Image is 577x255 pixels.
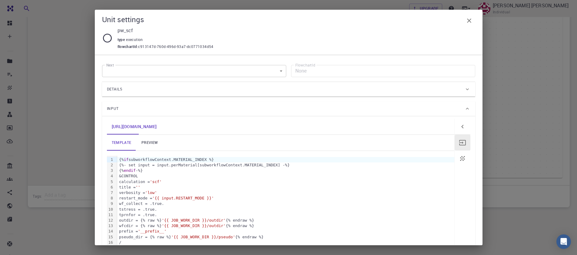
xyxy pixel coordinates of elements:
div: pseudo_dir = {% raw %} {% endraw %} [117,234,454,240]
div: 13 [107,223,114,229]
div: 15 [107,234,114,240]
span: Input [107,104,119,114]
div: title = [117,185,454,190]
span: execution [126,37,145,42]
span: c913147d-760d-496d-93a7-dc0771034d54 [138,44,213,50]
span: '' [136,185,141,189]
span: 'scf' [150,179,162,184]
label: FlowchartId [295,63,315,68]
a: template [107,135,136,151]
span: type [118,37,126,42]
span: '{{ input.RESTART_MODE }}' [152,196,214,200]
div: prefix = [117,229,454,234]
div: 8 [107,195,114,201]
div: wf_collect = .true. [117,201,454,206]
label: Next [106,63,114,68]
span: endif [124,168,136,173]
div: 11 [107,212,114,218]
div: tstress = .true. [117,207,454,212]
div: 1 [107,157,114,162]
div: calculation = [117,179,454,185]
span: '__prefix__' [138,229,167,233]
div: outdir = {% raw %} {% endraw %} [117,218,454,223]
div: verbosity = [117,190,454,195]
div: 6 [107,185,114,190]
div: 5 [107,179,114,185]
div: wfcdir = {% raw %} {% endraw %} [117,223,454,229]
a: preview [136,135,163,151]
a: Double-click to edit [107,119,162,134]
div: &CONTROL [117,173,454,179]
span: '{{ JOB_WORK_DIR }}/pseudo' [171,235,235,239]
div: Details [102,82,475,97]
div: 4 [107,173,114,179]
div: restart_mode = [117,195,454,201]
span: '{{ JOB_WORK_DIR }}/outdir' [162,218,226,223]
div: 12 [107,218,114,223]
span: Details [107,84,123,94]
div: 10 [107,207,114,212]
div: Input [102,101,475,116]
div: 14 [107,229,114,234]
div: {% -%} [117,168,454,173]
div: 9 [107,201,114,206]
div: 7 [107,190,114,195]
span: flowchartId : [118,44,138,50]
span: if [124,157,129,162]
div: tprnfor = .true. [117,212,454,218]
h5: Unit settings [102,15,144,24]
div: 3 [107,168,114,173]
div: / [117,240,454,245]
p: pw_scf [118,27,470,34]
div: {%- set input = input.perMaterial[subworkflowContext.MATERIAL_INDEX] -%} [117,162,454,168]
div: 16 [107,240,114,245]
span: '{{ JOB_WORK_DIR }}/outdir' [162,223,226,228]
div: 2 [107,162,114,168]
div: {% subworkflowContext.MATERIAL_INDEX %} [117,157,454,162]
span: 'low' [145,190,157,195]
span: Support [12,4,34,10]
div: Open Intercom Messenger [556,234,571,249]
